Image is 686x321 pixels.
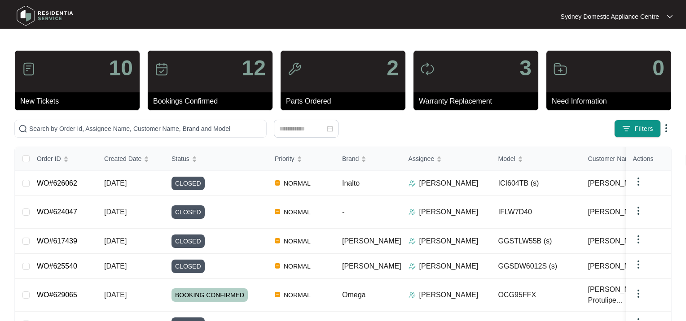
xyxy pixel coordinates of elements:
p: 0 [652,57,664,79]
p: [PERSON_NAME] [419,236,479,247]
img: search-icon [18,124,27,133]
span: [DATE] [104,179,127,187]
span: CLOSED [171,234,205,248]
img: icon [420,62,435,76]
span: Priority [275,154,295,164]
th: Assignee [401,147,491,171]
p: Sydney Domestic Appliance Centre [561,12,659,21]
span: [PERSON_NAME] [588,207,647,217]
img: icon [154,62,169,76]
img: Vercel Logo [275,180,280,186]
img: icon [553,62,567,76]
span: [DATE] [104,237,127,245]
span: Brand [342,154,359,164]
td: OCG95FFX [491,279,581,312]
p: [PERSON_NAME] [419,290,479,300]
span: Inalto [342,179,360,187]
span: NORMAL [280,207,314,217]
p: 10 [109,57,133,79]
span: [PERSON_NAME]... [588,178,653,189]
th: Status [164,147,268,171]
img: Assigner Icon [409,291,416,299]
a: WO#617439 [37,237,77,245]
th: Order ID [30,147,97,171]
img: Assigner Icon [409,263,416,270]
td: GGSTLW55B (s) [491,229,581,254]
span: CLOSED [171,177,205,190]
td: GGSDW6012S (s) [491,254,581,279]
img: Assigner Icon [409,208,416,216]
input: Search by Order Id, Assignee Name, Customer Name, Brand and Model [29,124,263,134]
th: Model [491,147,581,171]
span: [PERSON_NAME] Protulipe... [588,284,659,306]
span: NORMAL [280,261,314,272]
img: residentia service logo [13,2,76,29]
img: icon [22,62,36,76]
img: dropdown arrow [633,205,644,216]
p: Need Information [552,96,671,107]
span: Status [171,154,189,164]
span: Model [498,154,515,164]
p: [PERSON_NAME] [419,178,479,189]
img: Vercel Logo [275,292,280,297]
span: Order ID [37,154,61,164]
img: Assigner Icon [409,238,416,245]
span: CLOSED [171,205,205,219]
img: dropdown arrow [667,14,673,19]
th: Created Date [97,147,164,171]
span: [DATE] [104,208,127,216]
p: 12 [242,57,266,79]
p: [PERSON_NAME] [419,207,479,217]
a: WO#625540 [37,262,77,270]
p: 3 [519,57,532,79]
th: Actions [626,147,671,171]
a: WO#629065 [37,291,77,299]
p: Parts Ordered [286,96,405,107]
img: dropdown arrow [633,288,644,299]
span: [DATE] [104,262,127,270]
p: [PERSON_NAME] [419,261,479,272]
img: dropdown arrow [633,176,644,187]
p: 2 [387,57,399,79]
span: Customer Name [588,154,634,164]
span: Omega [342,291,365,299]
span: CLOSED [171,260,205,273]
span: [PERSON_NAME]... [588,236,653,247]
img: dropdown arrow [633,234,644,245]
th: Customer Name [581,147,671,171]
button: filter iconFilters [614,120,661,138]
span: NORMAL [280,236,314,247]
span: Created Date [104,154,141,164]
img: dropdown arrow [633,259,644,270]
td: IFLW7D40 [491,196,581,229]
span: Assignee [409,154,435,164]
img: dropdown arrow [661,123,672,134]
img: Vercel Logo [275,238,280,243]
span: NORMAL [280,290,314,300]
img: Vercel Logo [275,209,280,214]
span: [PERSON_NAME] [342,237,401,245]
span: [DATE] [104,291,127,299]
td: ICI604TB (s) [491,171,581,196]
span: NORMAL [280,178,314,189]
p: New Tickets [20,96,140,107]
span: [PERSON_NAME] [588,261,647,272]
th: Priority [268,147,335,171]
p: Warranty Replacement [419,96,538,107]
img: Assigner Icon [409,180,416,187]
span: [PERSON_NAME] [342,262,401,270]
img: icon [287,62,302,76]
a: WO#626062 [37,179,77,187]
span: - [342,208,344,216]
p: Bookings Confirmed [153,96,273,107]
span: BOOKING CONFIRMED [171,288,248,302]
img: filter icon [622,124,631,133]
th: Brand [335,147,401,171]
img: Vercel Logo [275,263,280,269]
span: Filters [634,124,653,134]
a: WO#624047 [37,208,77,216]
